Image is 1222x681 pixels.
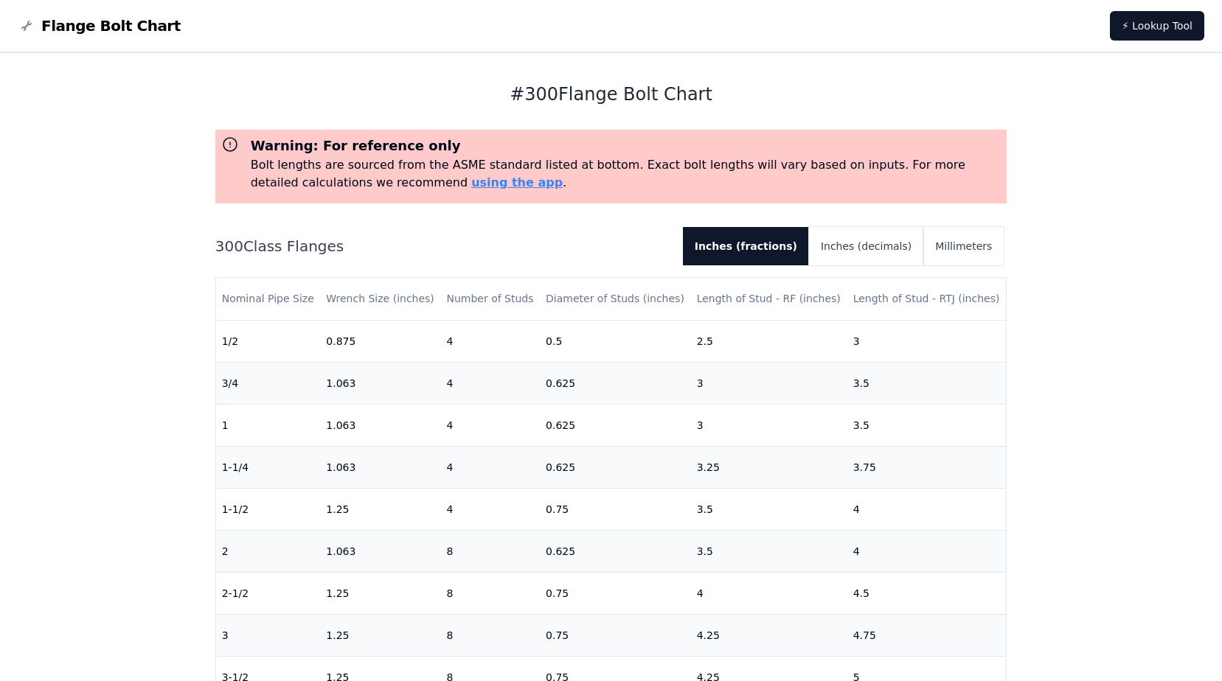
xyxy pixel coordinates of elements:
td: 0.75 [540,572,691,614]
td: 0.875 [320,320,440,362]
td: 1.063 [320,362,440,404]
td: 1.063 [320,530,440,572]
p: Bolt lengths are sourced from the ASME standard listed at bottom. Exact bolt lengths will vary ba... [251,156,1001,192]
td: 4.75 [847,614,1007,656]
td: 3 [691,404,847,446]
td: 2.5 [691,320,847,362]
td: 2 [216,530,321,572]
td: 1.063 [320,446,440,488]
th: Number of Studs [440,278,540,320]
td: 2-1/2 [216,572,321,614]
th: Diameter of Studs (inches) [540,278,691,320]
td: 3.25 [691,446,847,488]
td: 3.5 [691,488,847,530]
td: 4 [691,572,847,614]
td: 1.25 [320,614,440,656]
td: 3 [216,614,321,656]
td: 0.625 [540,404,691,446]
td: 3/4 [216,362,321,404]
a: Flange Bolt Chart LogoFlange Bolt Chart [18,15,181,36]
td: 1/2 [216,320,321,362]
img: Flange Bolt Chart Logo [18,17,35,35]
td: 8 [440,572,540,614]
a: using the app [471,175,563,189]
td: 4 [440,446,540,488]
a: ⚡ Lookup Tool [1110,11,1204,41]
td: 1.25 [320,488,440,530]
td: 4 [440,404,540,446]
h1: # 300 Flange Bolt Chart [215,83,1007,106]
th: Length of Stud - RF (inches) [691,278,847,320]
td: 0.625 [540,530,691,572]
h3: Warning: For reference only [251,136,1001,156]
td: 3 [847,320,1007,362]
td: 0.5 [540,320,691,362]
td: 0.75 [540,488,691,530]
td: 3.75 [847,446,1007,488]
td: 1-1/4 [216,446,321,488]
th: Nominal Pipe Size [216,278,321,320]
button: Inches (fractions) [683,227,809,265]
td: 1.063 [320,404,440,446]
td: 4 [440,320,540,362]
td: 4 [440,362,540,404]
td: 8 [440,614,540,656]
td: 4.25 [691,614,847,656]
td: 0.75 [540,614,691,656]
td: 4.5 [847,572,1007,614]
h2: 300 Class Flanges [215,236,671,256]
th: Wrench Size (inches) [320,278,440,320]
td: 4 [847,488,1007,530]
td: 3 [691,362,847,404]
td: 1 [216,404,321,446]
td: 4 [440,488,540,530]
td: 3.5 [847,404,1007,446]
td: 3.5 [691,530,847,572]
td: 0.625 [540,362,691,404]
th: Length of Stud - RTJ (inches) [847,278,1007,320]
td: 4 [847,530,1007,572]
td: 8 [440,530,540,572]
td: 0.625 [540,446,691,488]
span: Flange Bolt Chart [41,15,181,36]
td: 3.5 [847,362,1007,404]
td: 1.25 [320,572,440,614]
button: Millimeters [923,227,1004,265]
td: 1-1/2 [216,488,321,530]
button: Inches (decimals) [809,227,923,265]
